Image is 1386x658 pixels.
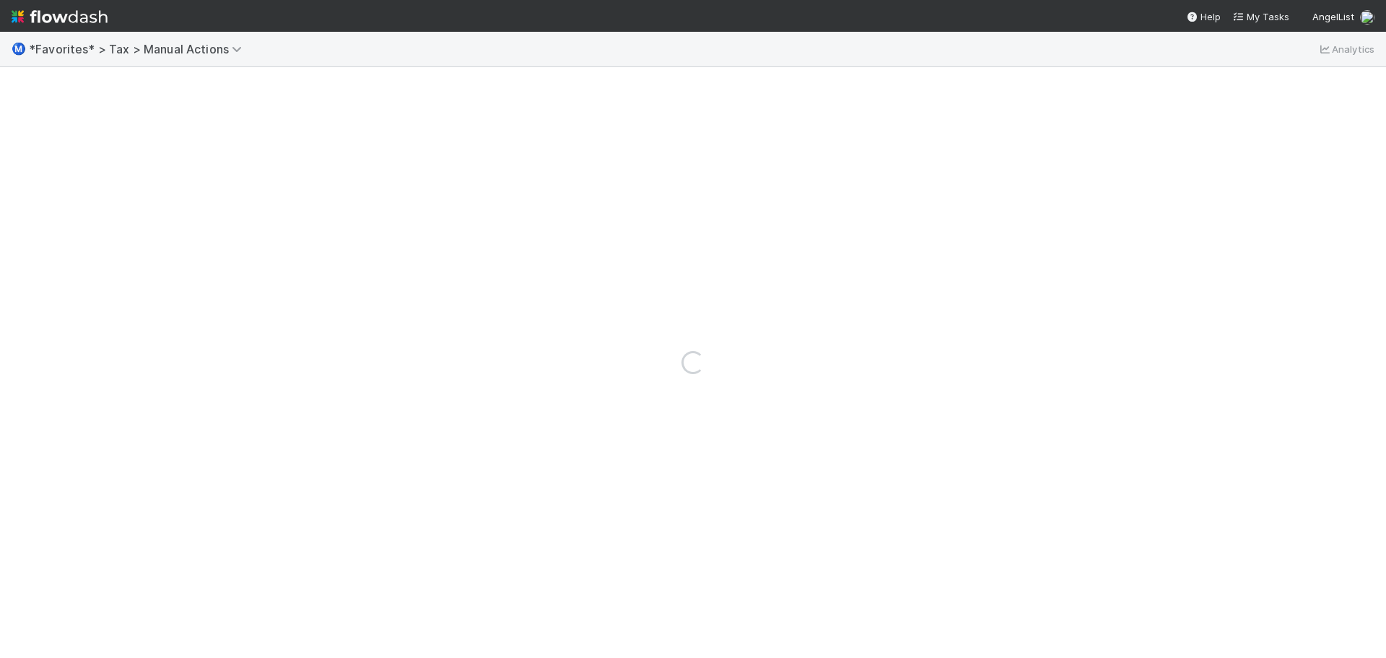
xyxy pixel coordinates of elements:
[1232,9,1289,24] a: My Tasks
[29,42,249,56] span: *Favorites* > Tax > Manual Actions
[1317,40,1374,58] a: Analytics
[12,4,108,29] img: logo-inverted-e16ddd16eac7371096b0.svg
[1186,9,1221,24] div: Help
[1232,11,1289,22] span: My Tasks
[12,43,26,55] span: Ⓜ️
[1312,11,1354,22] span: AngelList
[1360,10,1374,25] img: avatar_cfa6ccaa-c7d9-46b3-b608-2ec56ecf97ad.png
